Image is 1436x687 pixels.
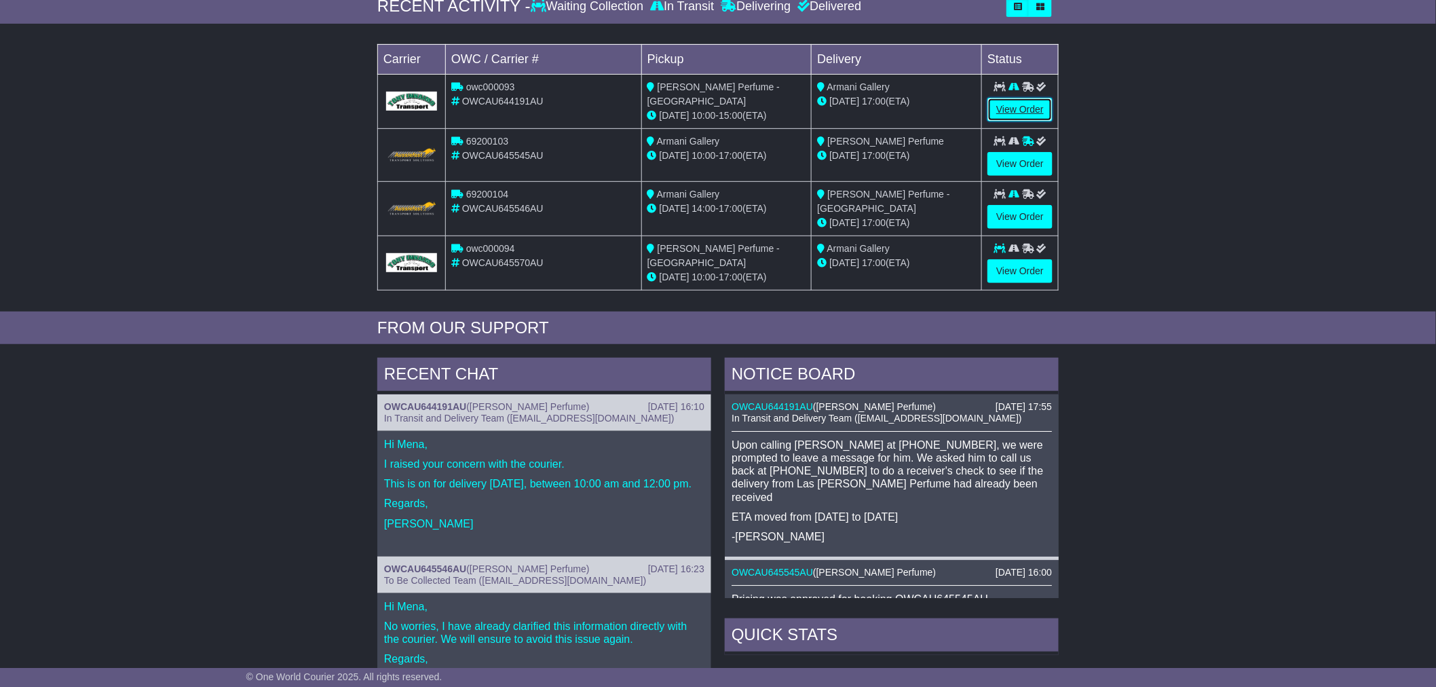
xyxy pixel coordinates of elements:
span: owc000094 [466,243,515,254]
span: 14:00 [692,203,716,214]
span: 17:00 [719,203,742,214]
a: OWCAU644191AU [732,401,813,412]
p: This is on for delivery [DATE], between 10:00 am and 12:00 pm. [384,477,704,490]
span: 15:00 [719,110,742,121]
div: FROM OUR SUPPORT [377,318,1059,338]
img: GetCarrierServiceLogo [386,200,437,216]
span: owc000093 [466,81,515,92]
div: - (ETA) [647,149,806,163]
span: In Transit and Delivery Team ([EMAIL_ADDRESS][DOMAIN_NAME]) [732,413,1022,424]
span: To Be Collected Team ([EMAIL_ADDRESS][DOMAIN_NAME]) [384,575,646,586]
span: OWCAU645545AU [462,150,544,161]
div: - (ETA) [647,270,806,284]
div: Quick Stats [725,618,1059,655]
a: View Order [987,152,1053,176]
div: [DATE] 16:00 [996,567,1052,578]
div: (ETA) [817,149,976,163]
span: 10:00 [692,272,716,282]
span: Armani Gallery [827,81,890,92]
span: 10:00 [692,110,716,121]
td: OWC / Carrier # [446,44,642,74]
span: Armani Gallery [827,243,890,254]
span: [DATE] [829,257,859,268]
span: In Transit and Delivery Team ([EMAIL_ADDRESS][DOMAIN_NAME]) [384,413,675,424]
a: OWCAU645545AU [732,567,813,578]
div: - (ETA) [647,109,806,123]
p: Upon calling [PERSON_NAME] at [PHONE_NUMBER], we were prompted to leave a message for him. We ask... [732,439,1052,504]
span: 17:00 [862,96,886,107]
span: OWCAU645570AU [462,257,544,268]
div: ( ) [732,567,1052,578]
span: [PERSON_NAME] Perfume - [GEOGRAPHIC_DATA] [817,189,949,214]
span: Armani Gallery [657,189,720,200]
p: Hi Mena, [384,438,704,451]
td: Status [982,44,1059,74]
span: © One World Courier 2025. All rights reserved. [246,671,442,682]
a: OWCAU645546AU [384,563,466,574]
span: 17:00 [862,257,886,268]
p: I raised your concern with the courier. [384,458,704,470]
span: [DATE] [660,110,689,121]
span: Armani Gallery [657,136,720,147]
span: [PERSON_NAME] Perfume - [GEOGRAPHIC_DATA] [647,81,780,107]
span: [PERSON_NAME] Perfume [470,563,586,574]
span: OWCAU645546AU [462,203,544,214]
span: [DATE] [829,96,859,107]
span: [DATE] [660,150,689,161]
span: 17:00 [862,150,886,161]
td: Carrier [378,44,446,74]
div: (ETA) [817,94,976,109]
span: [DATE] [829,217,859,228]
span: OWCAU644191AU [462,96,544,107]
p: ETA moved from [DATE] to [DATE] [732,510,1052,523]
span: [PERSON_NAME] Perfume [827,136,944,147]
td: Delivery [812,44,982,74]
p: No worries, I have already clarified this information directly with the courier. We will ensure t... [384,620,704,646]
span: 69200104 [466,189,508,200]
p: Hi Mena, [384,600,704,613]
span: 17:00 [719,272,742,282]
img: GetCarrierServiceLogo [386,92,437,111]
span: 10:00 [692,150,716,161]
div: - (ETA) [647,202,806,216]
img: GetCarrierServiceLogo [386,147,437,162]
p: -[PERSON_NAME] [732,530,1052,543]
span: 17:00 [719,150,742,161]
div: RECENT CHAT [377,358,711,394]
p: Pricing was approved for booking OWCAU645545AU. [732,593,1052,606]
div: ( ) [384,401,704,413]
div: (ETA) [817,216,976,230]
a: OWCAU644191AU [384,401,466,412]
div: NOTICE BOARD [725,358,1059,394]
div: (ETA) [817,256,976,270]
span: [PERSON_NAME] Perfume [816,401,933,412]
div: ( ) [384,563,704,575]
span: [PERSON_NAME] Perfume [470,401,586,412]
a: View Order [987,98,1053,122]
span: [PERSON_NAME] Perfume [816,567,933,578]
p: [PERSON_NAME] [384,517,704,530]
span: [DATE] [660,203,689,214]
img: GetCarrierServiceLogo [386,253,437,272]
span: [DATE] [829,150,859,161]
div: ( ) [732,401,1052,413]
span: 17:00 [862,217,886,228]
span: [DATE] [660,272,689,282]
span: [PERSON_NAME] Perfume - [GEOGRAPHIC_DATA] [647,243,780,268]
div: [DATE] 16:23 [648,563,704,575]
span: 69200103 [466,136,508,147]
div: [DATE] 16:10 [648,401,704,413]
a: View Order [987,205,1053,229]
td: Pickup [641,44,812,74]
a: View Order [987,259,1053,283]
p: Regards, [384,652,704,665]
p: Regards, [384,497,704,510]
div: [DATE] 17:55 [996,401,1052,413]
